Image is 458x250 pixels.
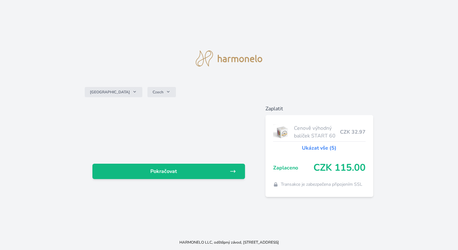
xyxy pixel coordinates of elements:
img: logo.svg [196,51,262,66]
span: Zaplaceno [273,164,313,172]
button: [GEOGRAPHIC_DATA] [85,87,142,97]
span: Cenově výhodný balíček START 60 [294,124,340,140]
span: Transakce je zabezpečena připojením SSL [281,181,362,188]
h6: Zaplatit [265,105,373,113]
button: Czech [147,87,176,97]
img: start.jpg [273,124,291,140]
span: CZK 115.00 [313,162,366,174]
a: Ukázat vše (5) [302,144,336,152]
span: [GEOGRAPHIC_DATA] [90,90,130,95]
span: Czech [153,90,163,95]
a: Pokračovat [92,164,245,179]
span: Pokračovat [98,168,230,175]
span: CZK 32.97 [340,128,366,136]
